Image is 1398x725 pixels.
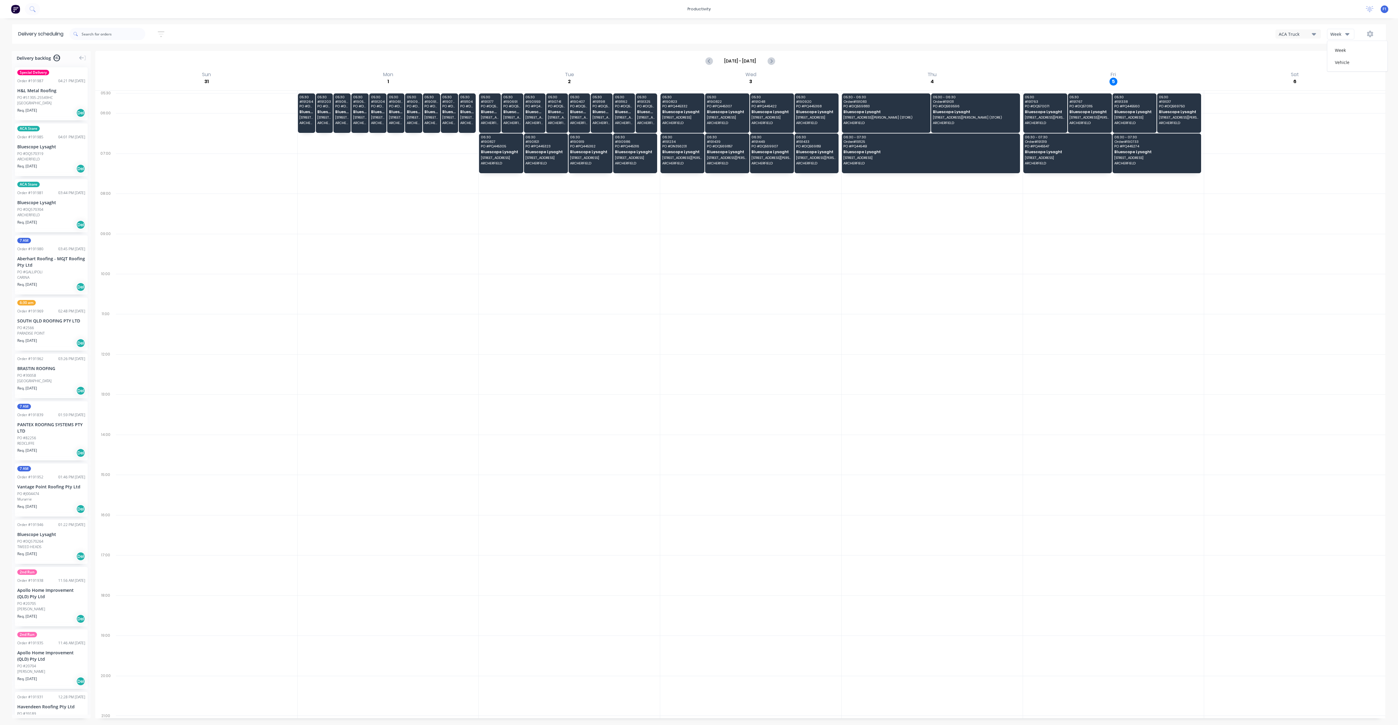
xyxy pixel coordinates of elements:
[525,140,566,143] span: # 190821
[1275,29,1321,39] button: ACA Truck
[95,110,116,150] div: 06:00
[796,116,836,119] span: [STREET_ADDRESS]
[17,182,40,187] span: ACA Store
[1069,100,1110,103] span: # 191767
[707,116,747,119] span: [STREET_ADDRESS]
[707,100,747,103] span: # 190822
[481,156,521,160] span: [STREET_ADDRESS]
[407,116,420,119] span: [STREET_ADDRESS][PERSON_NAME] (STORE)
[1114,95,1155,99] span: 05:30
[389,100,403,103] span: # 190612
[95,150,116,190] div: 07:00
[662,110,703,114] span: Bluescope Lysaght
[371,104,385,108] span: PO # DQ569642
[407,110,420,114] span: Bluescope Lysaght
[933,116,1017,119] span: [STREET_ADDRESS][PERSON_NAME] (STORE)
[662,135,703,139] span: 06:30
[570,150,610,154] span: Bluescope Lysaght
[335,116,349,119] span: [STREET_ADDRESS][PERSON_NAME] (STORE)
[460,110,474,114] span: Bluescope Lysaght
[1114,110,1155,114] span: Bluescope Lysaght
[637,100,655,103] span: # 191325
[637,110,655,114] span: Bluescope Lysaght
[570,100,588,103] span: # 190407
[17,300,36,305] span: 6:30 am
[1327,44,1387,56] div: Week
[1025,116,1065,119] span: [STREET_ADDRESS][PERSON_NAME] (STORE)
[371,110,385,114] span: Bluescope Lysaght
[662,140,703,143] span: # 191234
[933,95,1017,99] span: 05:30 - 06:30
[796,150,836,154] span: Bluescope Lysaght
[1159,95,1199,99] span: 05:30
[615,144,655,148] span: PO # PQ445316
[1109,78,1117,86] div: 5
[353,95,367,99] span: 05:30
[17,143,85,150] div: Bluescope Lysaght
[17,108,37,113] span: Req. [DATE]
[17,95,53,100] div: PO #51305-25549HC
[843,140,1016,143] span: Order # 191125
[95,89,116,110] div: 05:30
[1025,150,1109,154] span: Bluescope Lysaght
[796,156,836,160] span: [STREET_ADDRESS][PERSON_NAME] (STORE)
[707,95,747,99] span: 05:30
[76,282,85,292] div: Del
[707,144,747,148] span: PO # DQ569857
[407,121,420,125] span: ARCHERFIELD
[525,144,566,148] span: PO # PQ445323
[1279,31,1312,37] div: ACA Truck
[796,100,836,103] span: # 190920
[566,78,573,86] div: 2
[335,100,349,103] span: # 190662
[17,207,43,212] div: PO #DQ570304
[843,150,1016,154] span: Bluescope Lysaght
[1114,140,1199,143] span: Order # 190733
[662,161,703,165] span: ARCHERFIELD
[17,87,85,94] div: H&L Metal Roofing
[747,78,755,86] div: 3
[389,110,403,114] span: Bluescope Lysaght
[1291,78,1299,86] div: 6
[662,156,703,160] span: [STREET_ADDRESS][PERSON_NAME] (STORE)
[1025,100,1065,103] span: # 191763
[17,190,43,196] div: Order # 191981
[751,135,792,139] span: 06:30
[615,121,633,125] span: ARCHERFIELD
[503,95,522,99] span: 05:30
[1025,104,1065,108] span: PO # DQ570071
[299,110,313,114] span: Bluescope Lysaght
[843,116,928,119] span: [STREET_ADDRESS][PERSON_NAME] (STORE)
[751,161,792,165] span: ARCHERFIELD
[1159,110,1199,114] span: Bluescope Lysaght
[1109,72,1118,78] div: Fri
[1114,116,1155,119] span: [STREET_ADDRESS]
[17,55,51,61] span: Delivery backlog
[442,110,456,114] span: Bluescope Lysaght
[751,110,792,114] span: Bluescope Lysaght
[548,95,566,99] span: 05:30
[17,255,85,268] div: Aberhart Roofing - MGJT Roofing Pty Ltd
[407,104,420,108] span: PO # DQ569585
[503,104,522,108] span: PO # DQ569350
[637,104,655,108] span: PO # DQ569771
[1069,95,1110,99] span: 05:30
[424,95,438,99] span: 05:30
[17,70,49,75] span: Special Delivery
[1069,116,1110,119] span: [STREET_ADDRESS][PERSON_NAME] (STORE)
[1025,156,1109,160] span: [STREET_ADDRESS]
[637,121,655,125] span: ARCHERFIELD
[460,116,474,119] span: [STREET_ADDRESS][PERSON_NAME] (STORE)
[707,161,747,165] span: ARCHERFIELD
[82,28,145,40] input: Search for orders
[371,121,385,125] span: ARCHERFIELD
[317,104,331,108] span: PO # DQ569685
[570,95,588,99] span: 05:30
[17,275,85,280] div: CARINA
[615,156,655,160] span: [STREET_ADDRESS]
[751,100,792,103] span: # 191048
[353,116,367,119] span: [STREET_ADDRESS][PERSON_NAME] (STORE)
[1114,161,1199,165] span: ARCHERFIELD
[481,140,521,143] span: # 190827
[593,100,611,103] span: # 191198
